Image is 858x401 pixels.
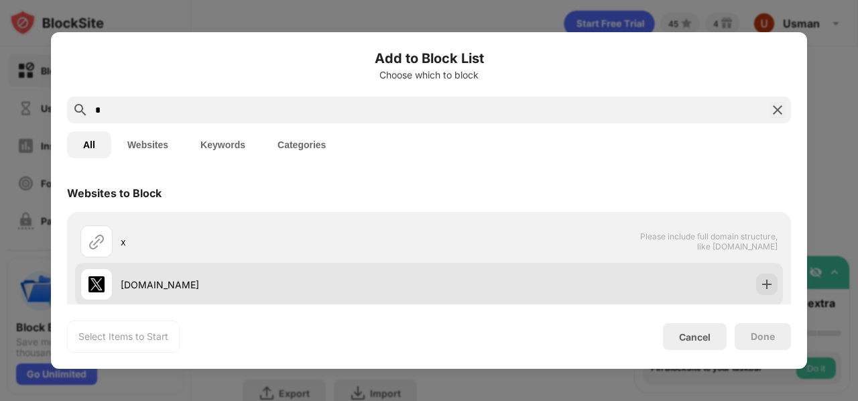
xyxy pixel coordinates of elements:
img: search-close [770,102,786,118]
img: url.svg [88,233,105,249]
button: Websites [111,131,184,158]
button: Keywords [184,131,261,158]
div: x [121,235,429,249]
div: Done [751,331,775,342]
img: favicons [88,276,105,292]
div: [DOMAIN_NAME] [121,278,429,292]
div: Cancel [679,331,711,343]
div: Choose which to block [67,70,791,80]
span: Please include full domain structure, like [DOMAIN_NAME] [639,231,778,251]
h6: Add to Block List [67,48,791,68]
button: Categories [261,131,342,158]
div: Select Items to Start [78,330,168,343]
button: All [67,131,111,158]
img: search.svg [72,102,88,118]
div: Websites to Block [67,186,162,200]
